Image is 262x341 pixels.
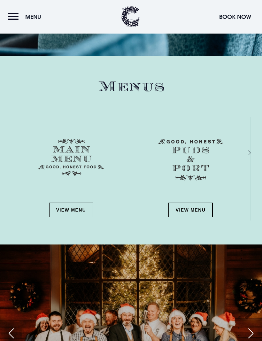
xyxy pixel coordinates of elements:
button: Menu [8,10,44,24]
div: Next slide [243,327,259,341]
button: Book Now [216,10,254,24]
div: Previous slide [3,327,19,341]
span: Menu [25,13,41,20]
img: Menu main menu [38,139,104,176]
h2: Menus [12,79,250,96]
a: View Menu [168,203,213,218]
a: View Menu [49,203,94,218]
div: Next slide [240,149,246,158]
img: Menu puds and port [158,139,223,181]
img: Clandeboye Lodge [121,6,140,27]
